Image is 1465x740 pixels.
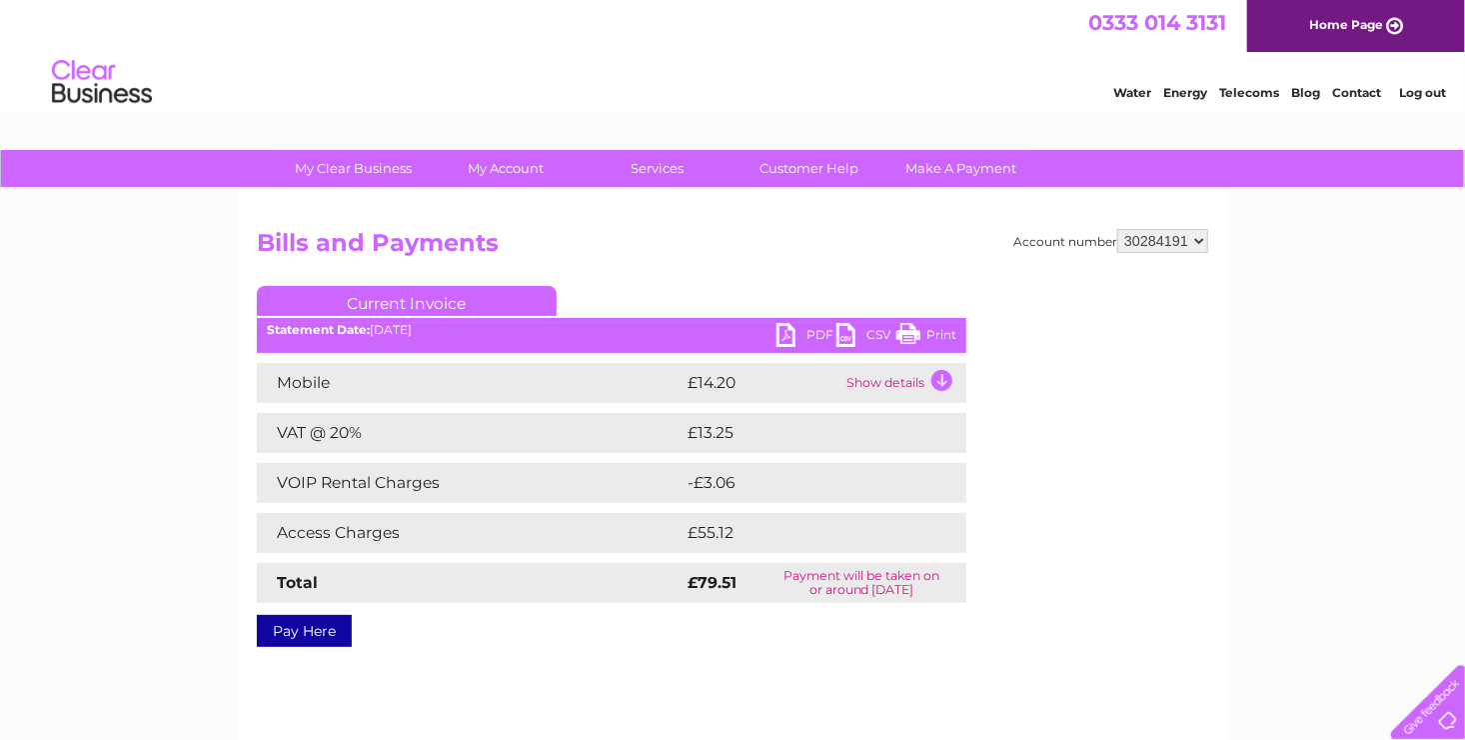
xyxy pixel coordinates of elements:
a: Water [1113,85,1151,100]
a: Blog [1291,85,1320,100]
strong: Total [277,573,318,592]
a: Log out [1399,85,1446,100]
a: Contact [1332,85,1381,100]
div: [DATE] [257,323,966,337]
strong: £79.51 [688,573,736,592]
td: Payment will be taken on or around [DATE] [756,563,966,603]
td: £14.20 [683,363,841,403]
h2: Bills and Payments [257,229,1208,267]
a: CSV [836,323,896,352]
a: Energy [1163,85,1207,100]
a: Services [576,150,740,187]
td: Mobile [257,363,683,403]
td: VAT @ 20% [257,413,683,453]
a: Print [896,323,956,352]
td: Access Charges [257,513,683,553]
b: Statement Date: [267,322,370,337]
img: logo.png [51,52,153,113]
a: My Account [424,150,589,187]
div: Clear Business is a trading name of Verastar Limited (registered in [GEOGRAPHIC_DATA] No. 3667643... [262,11,1206,97]
a: PDF [776,323,836,352]
a: 0333 014 3131 [1088,10,1226,35]
a: Make A Payment [879,150,1044,187]
td: Show details [841,363,966,403]
a: Telecoms [1219,85,1279,100]
td: £55.12 [683,513,923,553]
a: Pay Here [257,615,352,647]
a: Current Invoice [257,286,557,316]
a: My Clear Business [272,150,437,187]
td: -£3.06 [683,463,924,503]
td: VOIP Rental Charges [257,463,683,503]
td: £13.25 [683,413,923,453]
div: Account number [1013,229,1208,253]
a: Customer Help [728,150,892,187]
